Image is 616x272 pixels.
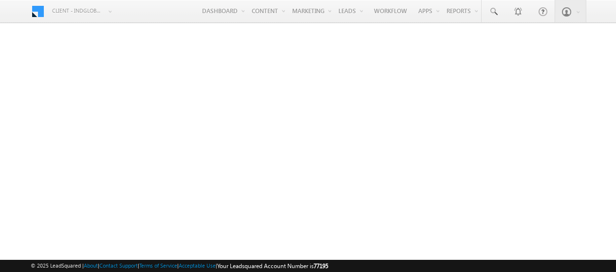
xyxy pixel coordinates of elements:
[84,262,98,269] a: About
[99,262,138,269] a: Contact Support
[217,262,328,270] span: Your Leadsquared Account Number is
[31,261,328,271] span: © 2025 LeadSquared | | | | |
[139,262,177,269] a: Terms of Service
[314,262,328,270] span: 77195
[179,262,216,269] a: Acceptable Use
[52,6,103,16] span: Client - indglobal2 (77195)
